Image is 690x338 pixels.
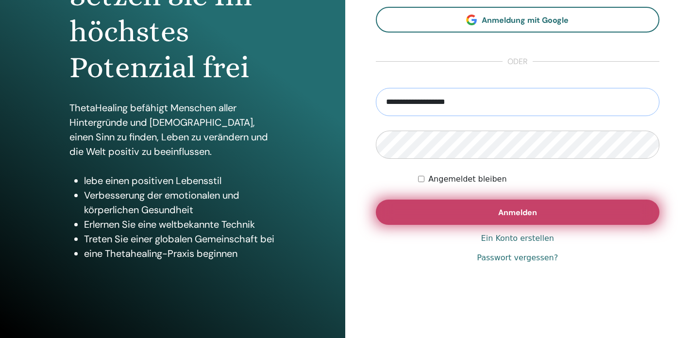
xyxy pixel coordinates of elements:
[481,233,554,244] a: Ein Konto erstellen
[84,246,275,261] li: eine Thetahealing-Praxis beginnen
[503,56,533,68] span: oder
[376,200,660,225] button: Anmelden
[84,173,275,188] li: lebe einen positiven Lebensstil
[84,217,275,232] li: Erlernen Sie eine weltbekannte Technik
[482,15,569,25] span: Anmeldung mit Google
[69,101,275,159] p: ThetaHealing befähigt Menschen aller Hintergründe und [DEMOGRAPHIC_DATA], einen Sinn zu finden, L...
[477,252,558,264] a: Passwort vergessen?
[428,173,506,185] label: Angemeldet bleiben
[84,232,275,246] li: Treten Sie einer globalen Gemeinschaft bei
[418,173,659,185] div: Keep me authenticated indefinitely or until I manually logout
[498,207,537,218] span: Anmelden
[376,7,660,33] a: Anmeldung mit Google
[84,188,275,217] li: Verbesserung der emotionalen und körperlichen Gesundheit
